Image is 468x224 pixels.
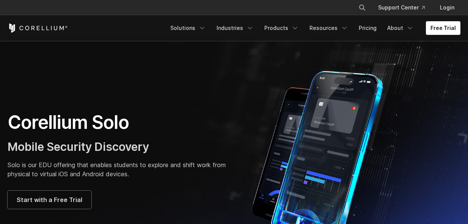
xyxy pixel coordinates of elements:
a: Start with a Free Trial [8,191,91,209]
a: Products [260,21,303,35]
div: Navigation Menu [166,21,460,35]
a: Industries [212,21,258,35]
a: Support Center [372,1,431,14]
span: Start with a Free Trial [17,195,82,204]
a: Login [434,1,460,14]
h1: Corellium Solo [8,111,226,134]
a: Resources [305,21,353,35]
span: Mobile Security Discovery [8,140,149,154]
p: Solo is our EDU offering that enables students to explore and shift work from physical to virtual... [8,160,226,179]
button: Search [355,1,369,14]
a: Corellium Home [8,23,68,33]
div: Navigation Menu [349,1,460,14]
a: About [383,21,418,35]
a: Free Trial [426,21,460,35]
a: Pricing [354,21,381,35]
a: Solutions [166,21,210,35]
